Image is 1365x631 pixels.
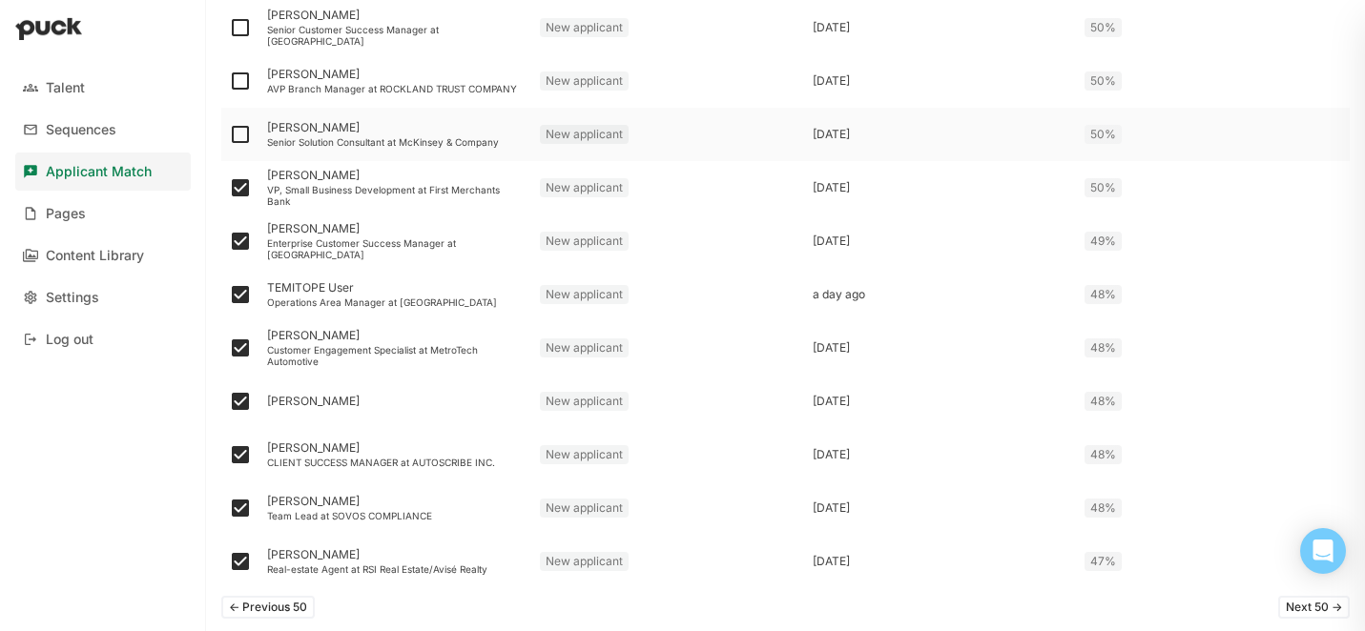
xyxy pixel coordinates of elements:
div: [PERSON_NAME] [267,169,525,182]
div: [DATE] [813,181,1070,194]
button: <- Previous 50 [221,596,315,619]
div: Open Intercom Messenger [1300,528,1346,574]
button: Next 50 -> [1278,596,1350,619]
div: [PERSON_NAME] [267,548,525,561]
div: a day ago [813,288,1070,301]
div: Operations Area Manager at [GEOGRAPHIC_DATA] [267,296,525,308]
div: 50% [1085,178,1122,197]
div: Senior Solution Consultant at McKinsey & Company [267,136,525,148]
div: [DATE] [813,341,1070,355]
div: New applicant [540,392,629,411]
div: [PERSON_NAME] [267,9,525,22]
div: Sequences [46,122,116,138]
div: [DATE] [813,74,1070,88]
div: New applicant [540,552,629,571]
div: Applicant Match [46,164,152,180]
div: Content Library [46,248,144,264]
a: Sequences [15,111,191,149]
a: Pages [15,194,191,233]
div: New applicant [540,178,629,197]
div: [PERSON_NAME] [267,121,525,134]
div: CLIENT SUCCESS MANAGER at AUTOSCRIBE INC. [267,457,525,468]
div: [DATE] [813,555,1070,568]
div: 50% [1085,18,1122,37]
div: [DATE] [813,234,1070,248]
div: Log out [46,332,93,348]
div: [PERSON_NAME] [267,441,525,455]
div: New applicant [540,232,629,251]
div: Pages [46,206,86,222]
div: Talent [46,80,85,96]
div: [DATE] [813,128,1070,141]
div: [DATE] [813,395,1070,408]
div: 50% [1085,125,1122,144]
div: [PERSON_NAME] [267,68,525,81]
div: 48% [1085,499,1122,518]
div: AVP Branch Manager at ROCKLAND TRUST COMPANY [267,83,525,94]
div: [DATE] [813,501,1070,515]
div: Senior Customer Success Manager at [GEOGRAPHIC_DATA] [267,24,525,47]
div: 48% [1085,445,1122,464]
div: New applicant [540,499,629,518]
div: [DATE] [813,448,1070,461]
div: [PERSON_NAME] [267,329,525,342]
div: 50% [1085,71,1122,91]
div: Customer Engagement Specialist at MetroTech Automotive [267,344,525,367]
div: 47% [1085,552,1122,571]
div: 48% [1085,338,1122,357]
div: 48% [1085,285,1122,304]
a: Talent [15,69,191,107]
div: New applicant [540,71,629,91]
div: New applicant [540,445,629,464]
div: 49% [1085,232,1122,251]
div: New applicant [540,338,629,357]
div: Enterprise Customer Success Manager at [GEOGRAPHIC_DATA] [267,237,525,260]
div: TEMITOPE User [267,281,525,295]
a: Applicant Match [15,153,191,191]
div: Settings [46,290,99,306]
div: [PERSON_NAME] [267,222,525,235]
div: VP, Small Business Development at First Merchants Bank [267,184,525,207]
a: Settings [15,278,191,316]
div: New applicant [540,18,629,37]
div: New applicant [540,285,629,304]
div: [DATE] [813,21,1070,34]
div: Team Lead at SOVOS COMPLIANCE [267,510,525,521]
div: New applicant [540,125,629,144]
div: [PERSON_NAME] [267,395,525,408]
div: [PERSON_NAME] [267,495,525,508]
a: Content Library [15,236,191,275]
div: 48% [1085,392,1122,411]
div: Real-estate Agent at RSI Real Estate/Avisé Realty [267,563,525,575]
